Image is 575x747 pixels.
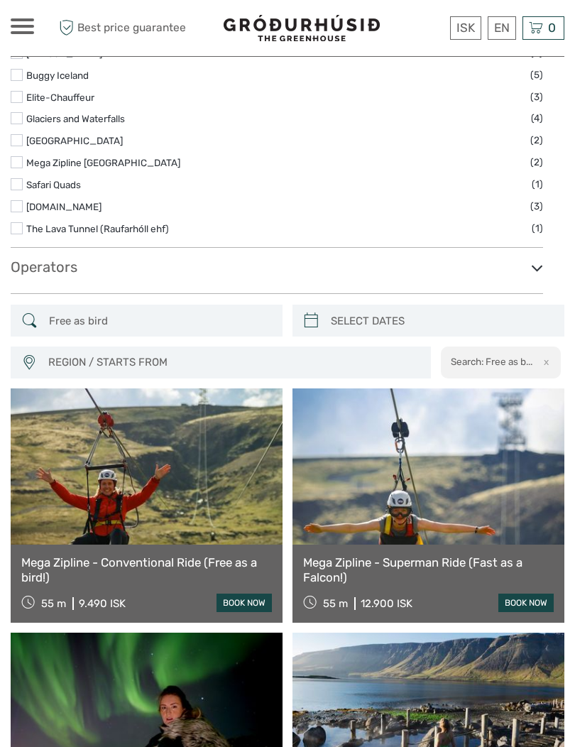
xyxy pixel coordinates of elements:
h3: Operators [11,258,543,276]
div: EN [488,16,516,40]
span: (5) [530,67,543,83]
span: 55 m [323,597,348,610]
span: Best price guarantee [55,16,186,40]
a: Mega Zipline [GEOGRAPHIC_DATA] [26,157,180,168]
span: (3) [530,89,543,105]
button: REGION / STARTS FROM [42,351,424,374]
input: SELECT DATES [325,308,557,333]
p: We're away right now. Please check back later! [20,25,160,36]
a: [PERSON_NAME] [26,48,102,59]
span: (2) [530,154,543,170]
h2: Search: Free as b... [451,356,532,367]
span: (1) [532,176,543,192]
span: 55 m [41,597,66,610]
a: [GEOGRAPHIC_DATA] [26,135,123,146]
a: book now [217,594,272,612]
a: Glaciers and Waterfalls [26,113,125,124]
a: Elite-Chauffeur [26,92,94,103]
span: (2) [530,132,543,148]
span: (1) [532,220,543,236]
div: 12.900 ISK [361,597,412,610]
span: 0 [546,21,558,35]
span: (3) [530,198,543,214]
img: 1578-341a38b5-ce05-4595-9f3d-b8aa3718a0b3_logo_small.jpg [224,15,380,41]
a: Mega Zipline - Superman Ride (Fast as a Falcon!) [303,555,554,584]
a: book now [498,594,554,612]
a: Safari Quads [26,179,81,190]
a: The Lava Tunnel (Raufarhóll ehf) [26,223,169,234]
span: ISK [456,21,475,35]
span: (4) [531,110,543,126]
a: [DOMAIN_NAME] [26,201,102,212]
button: x [535,354,554,369]
a: Buggy Iceland [26,70,89,81]
div: 9.490 ISK [79,597,126,610]
button: Open LiveChat chat widget [163,22,180,39]
a: Mega Zipline - Conventional Ride (Free as a bird!) [21,555,272,584]
input: SEARCH [43,308,275,333]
